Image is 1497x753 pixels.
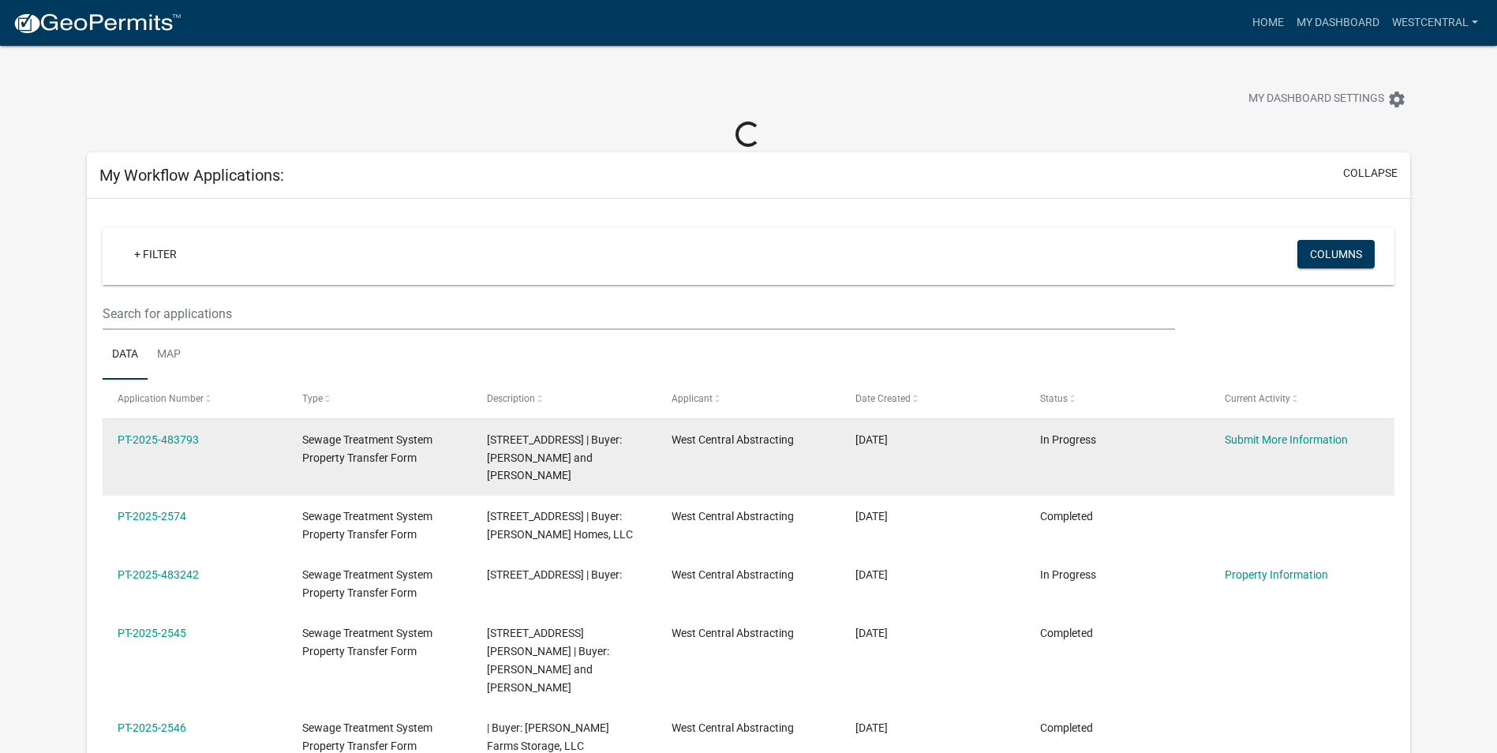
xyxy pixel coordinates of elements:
a: Submit More Information [1225,433,1348,446]
span: 09/25/2025 [855,433,888,446]
span: Applicant [672,393,713,404]
span: 406 OLAF AVE S | Buyer: Christopher and Michelle Olson [487,627,609,693]
a: PT-2025-2546 [118,721,186,734]
a: My Dashboard [1290,8,1386,38]
span: 09/23/2025 [855,721,888,734]
span: Type [302,393,323,404]
span: West Central Abstracting [672,721,794,734]
a: PT-2025-483242 [118,568,199,581]
span: | Buyer: Harms Farms Storage, LLC [487,721,609,752]
span: Current Activity [1225,393,1290,404]
span: Status [1040,393,1068,404]
button: Columns [1297,240,1375,268]
button: collapse [1343,165,1398,182]
datatable-header-cell: Description [472,380,657,418]
button: My Dashboard Settingssettings [1236,84,1419,114]
span: West Central Abstracting [672,510,794,523]
span: Application Number [118,393,204,404]
span: 14411 310TH AVE | Buyer: [487,568,622,581]
span: Date Created [855,393,911,404]
a: Map [148,330,190,380]
datatable-header-cell: Date Created [840,380,1025,418]
a: Property Information [1225,568,1328,581]
span: Sewage Treatment System Property Transfer Form [302,510,432,541]
span: Completed [1040,627,1093,639]
span: West Central Abstracting [672,627,794,639]
span: Sewage Treatment System Property Transfer Form [302,627,432,657]
span: In Progress [1040,568,1096,581]
input: Search for applications [103,298,1175,330]
span: 09/25/2025 [855,510,888,523]
span: 18915 QUARTZ RD | Buyer: Bobby and Patricia Baney [487,433,622,482]
span: 09/23/2025 [855,627,888,639]
span: West Central Abstracting [672,433,794,446]
a: PT-2025-2545 [118,627,186,639]
datatable-header-cell: Status [1025,380,1210,418]
span: Sewage Treatment System Property Transfer Form [302,433,432,464]
datatable-header-cell: Type [287,380,472,418]
datatable-header-cell: Current Activity [1210,380,1394,418]
span: My Dashboard Settings [1248,90,1384,109]
span: Completed [1040,510,1093,523]
a: westcentral [1386,8,1484,38]
h5: My Workflow Applications: [99,166,284,185]
a: + Filter [122,240,189,268]
span: In Progress [1040,433,1096,446]
span: West Central Abstracting [672,568,794,581]
datatable-header-cell: Applicant [656,380,840,418]
a: Home [1246,8,1290,38]
a: PT-2025-483793 [118,433,199,446]
datatable-header-cell: Application Number [103,380,287,418]
a: Data [103,330,148,380]
span: Description [487,393,535,404]
a: PT-2025-2574 [118,510,186,523]
i: settings [1387,90,1406,109]
span: 09/24/2025 [855,568,888,581]
span: Sewage Treatment System Property Transfer Form [302,721,432,752]
span: 207 MAIN ST S | Buyer: Haley's Homes, LLC [487,510,633,541]
span: Sewage Treatment System Property Transfer Form [302,568,432,599]
span: Completed [1040,721,1093,734]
